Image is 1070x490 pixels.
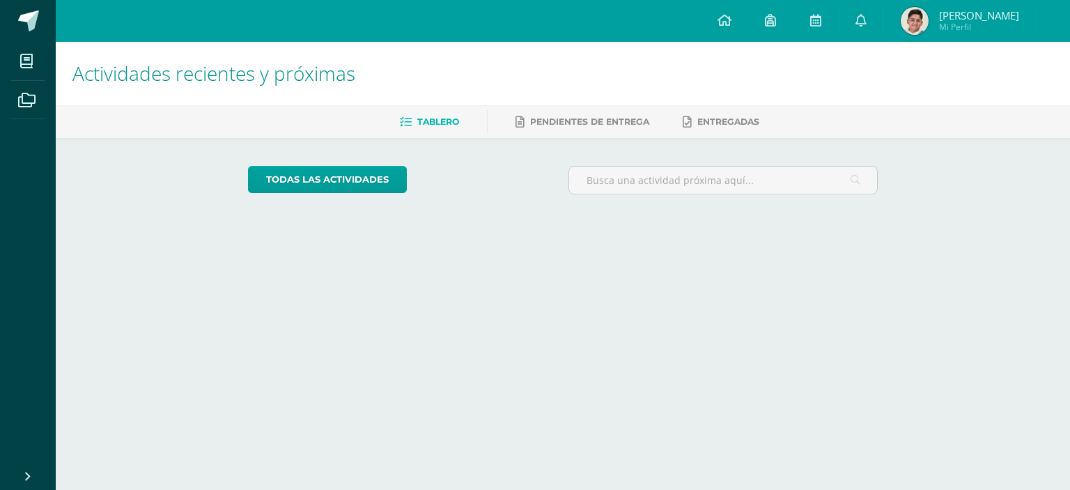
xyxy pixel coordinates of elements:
[697,116,759,127] span: Entregadas
[939,21,1019,33] span: Mi Perfil
[530,116,649,127] span: Pendientes de entrega
[248,166,407,193] a: todas las Actividades
[515,111,649,133] a: Pendientes de entrega
[939,8,1019,22] span: [PERSON_NAME]
[683,111,759,133] a: Entregadas
[569,167,878,194] input: Busca una actividad próxima aquí...
[72,60,355,86] span: Actividades recientes y próximas
[400,111,459,133] a: Tablero
[417,116,459,127] span: Tablero
[901,7,929,35] img: cba66530b35a7a3af9f49954fa01bcbc.png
